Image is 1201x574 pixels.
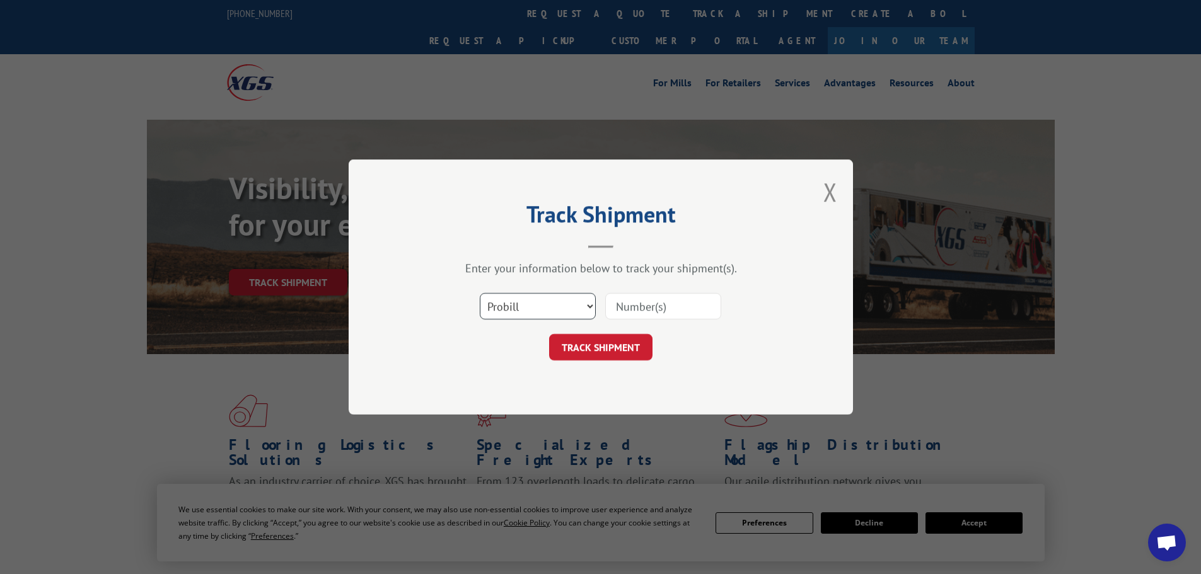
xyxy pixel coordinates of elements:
[412,261,790,275] div: Enter your information below to track your shipment(s).
[549,334,653,360] button: TRACK SHIPMENT
[1148,524,1186,561] div: Open chat
[823,175,837,209] button: Close modal
[412,205,790,229] h2: Track Shipment
[605,293,721,319] input: Number(s)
